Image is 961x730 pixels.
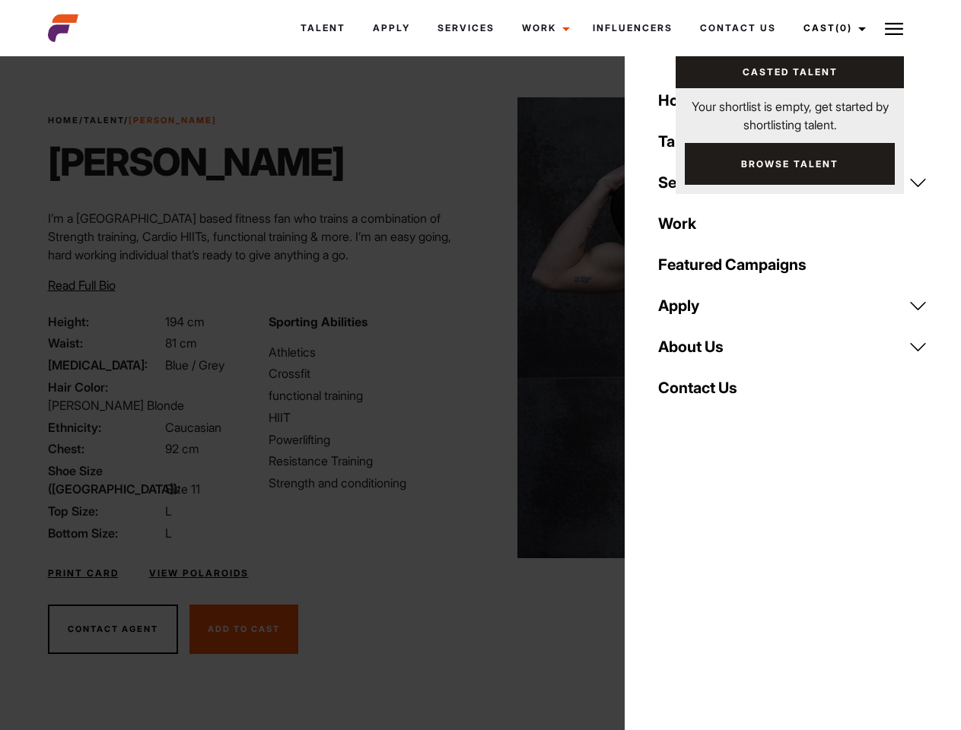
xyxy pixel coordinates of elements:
[649,326,937,367] a: About Us
[359,8,424,49] a: Apply
[189,605,298,655] button: Add To Cast
[48,114,217,127] span: / /
[676,88,904,134] p: Your shortlist is empty, get started by shortlisting talent.
[269,430,471,449] li: Powerlifting
[165,441,199,456] span: 92 cm
[424,8,508,49] a: Services
[48,276,116,294] button: Read Full Bio
[165,314,205,329] span: 194 cm
[165,525,172,541] span: L
[165,503,172,519] span: L
[269,364,471,382] li: Crossfit
[48,356,162,374] span: [MEDICAL_DATA]:
[48,115,79,125] a: Home
[649,367,937,408] a: Contact Us
[269,474,471,492] li: Strength and conditioning
[885,20,903,38] img: Burger icon
[48,418,162,436] span: Ethnicity:
[48,209,472,264] p: I’m a [GEOGRAPHIC_DATA] based fitness fan who trains a combination of Strength training, Cardio H...
[685,143,895,185] a: Browse Talent
[48,605,178,655] button: Contact Agent
[165,357,224,373] span: Blue / Grey
[508,8,579,49] a: Work
[649,162,937,203] a: Services
[48,398,184,413] span: [PERSON_NAME] Blonde
[48,13,78,43] img: cropped-aefm-brand-fav-22-square.png
[686,8,790,49] a: Contact Us
[269,343,471,361] li: Athletics
[649,121,937,162] a: Talent
[165,335,197,351] span: 81 cm
[165,481,200,497] span: Size 11
[48,278,116,293] span: Read Full Bio
[48,524,162,542] span: Bottom Size:
[48,502,162,520] span: Top Size:
[165,420,221,435] span: Caucasian
[48,334,162,352] span: Waist:
[129,115,217,125] strong: [PERSON_NAME]
[48,567,119,580] a: Print Card
[649,285,937,326] a: Apply
[269,452,471,470] li: Resistance Training
[287,8,359,49] a: Talent
[579,8,686,49] a: Influencers
[48,139,344,185] h1: [PERSON_NAME]
[649,244,937,285] a: Featured Campaigns
[208,624,280,634] span: Add To Cast
[835,22,852,33] span: (0)
[649,80,937,121] a: Home
[676,56,904,88] a: Casted Talent
[649,203,937,244] a: Work
[149,567,249,580] a: View Polaroids
[790,8,875,49] a: Cast(0)
[269,408,471,427] li: HIIT
[48,440,162,458] span: Chest:
[269,386,471,405] li: functional training
[84,115,124,125] a: Talent
[269,314,368,329] strong: Sporting Abilities
[48,313,162,331] span: Height:
[48,462,162,498] span: Shoe Size ([GEOGRAPHIC_DATA]):
[48,378,162,396] span: Hair Color:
